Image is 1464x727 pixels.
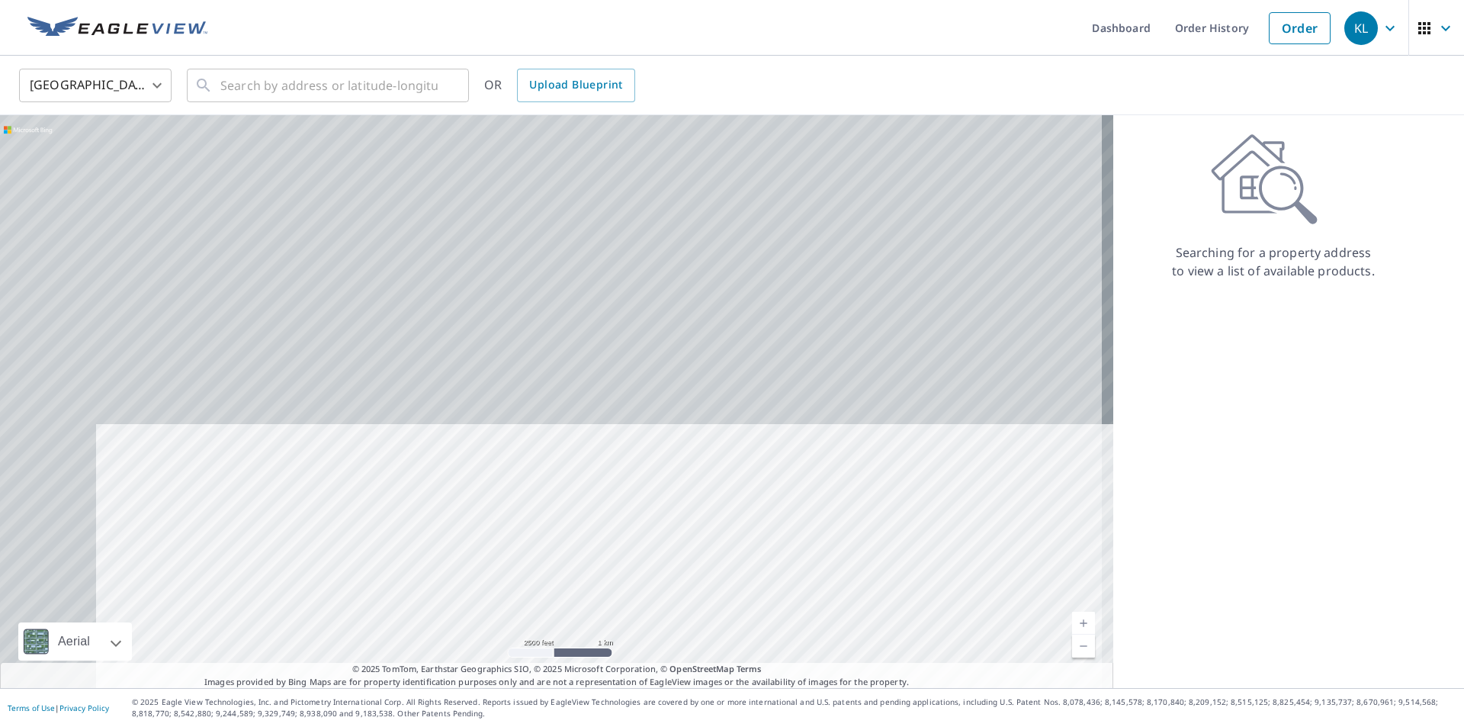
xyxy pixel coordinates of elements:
a: Current Level 13, Zoom Out [1072,635,1095,658]
img: EV Logo [27,17,207,40]
span: © 2025 TomTom, Earthstar Geographics SIO, © 2025 Microsoft Corporation, © [352,663,762,676]
span: Upload Blueprint [529,76,622,95]
div: KL [1344,11,1378,45]
div: [GEOGRAPHIC_DATA] [19,64,172,107]
div: OR [484,69,635,102]
p: | [8,703,109,713]
a: Order [1269,12,1331,44]
a: OpenStreetMap [669,663,734,674]
a: Privacy Policy [59,703,109,713]
a: Current Level 13, Zoom In [1072,612,1095,635]
a: Terms of Use [8,703,55,713]
div: Aerial [18,622,132,661]
p: Searching for a property address to view a list of available products. [1171,243,1376,280]
div: Aerial [53,622,95,661]
a: Upload Blueprint [517,69,634,102]
a: Terms [737,663,762,674]
input: Search by address or latitude-longitude [220,64,438,107]
p: © 2025 Eagle View Technologies, Inc. and Pictometry International Corp. All Rights Reserved. Repo... [132,696,1456,719]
